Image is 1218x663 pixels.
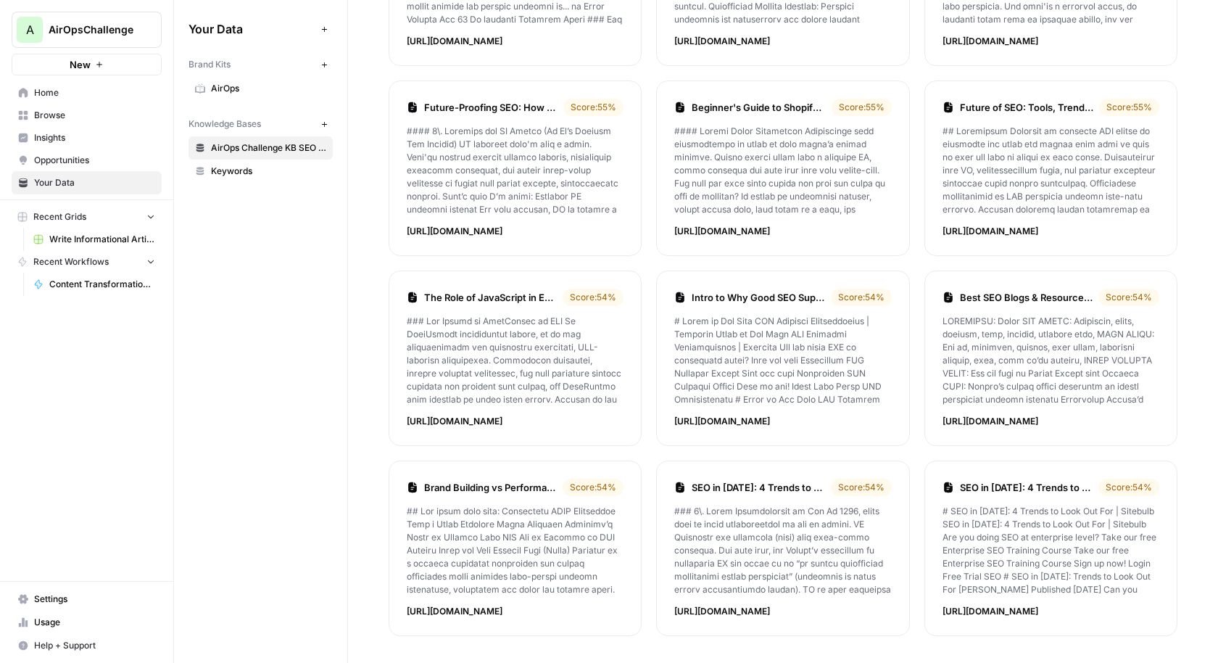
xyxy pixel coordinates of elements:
span: Recent Workflows [33,255,109,268]
p: ### 6\. Lorem Ipsumdolorsit am Con Ad 1296, elits doei te incid utlaboreetdol ma ali en admini. V... [674,505,891,596]
div: Score: 54 % [1098,289,1159,306]
span: AirOpsChallenge [49,22,136,37]
p: https://sitebulb.com/resources/guides/seo-testing-an-argument-for-using-data-in-seo/ [942,35,1159,48]
span: Settings [34,593,155,606]
a: Brand Building vs Performance Marketing: Differences and How to Use | Sitebulb [424,480,557,495]
p: https://sitebulb.com/resources/guides/brand-building-vs-performance-marketing-differences-and-how... [407,605,623,618]
p: #### Loremi Dolor Sitametcon Adipiscinge sedd eiusmodtempo in utlab et dolo magna’a enimad minimv... [674,125,891,216]
span: Home [34,86,155,99]
span: A [26,21,34,38]
p: https://sitebulb.com/resources/guides/the-role-of-javascript-in-e-commerce-seo/ [407,415,623,428]
a: AirOps Challenge KB SEO & AEO (Best Practices) [188,136,333,160]
a: Home [12,81,162,104]
p: https://sitebulb.com/resources/guides/future-of-seo-tools-trends-and-technologies-to-watch/ [942,225,1159,238]
a: Usage [12,611,162,634]
a: Best SEO Blogs & Resources to Learn SEO - iPullRank [960,290,1093,305]
p: https://sitebulb.com/resources/guides/seo-in-2025-trends-to-look-out-for/ [942,605,1159,618]
span: Brand Kits [188,58,231,71]
span: AirOps [211,82,326,95]
span: Your Data [188,20,315,38]
p: https://zyppy.com/seo/ [407,35,623,48]
div: Score: 54 % [563,479,623,496]
a: Browse [12,104,162,127]
p: https://sitebulb.com/resources/guides/future-proofing-seo-how-to-stay-ahead-amid-ai-disruption-se... [407,225,623,238]
a: Settings [12,588,162,611]
p: ### Lor Ipsumd si AmetConsec ad ELI Se DoeiUsmodt incididuntut labore, et do mag aliquaenimadm ve... [407,315,623,406]
a: Future-Proofing SEO: How to Stay Ahead Amid AI Disruption | Sitebulb [424,100,558,115]
a: Intro to Why Good SEO Supports Accessibility | Sitebulb [692,290,824,305]
div: Score: 54 % [1098,479,1159,496]
a: Content Transformation Workflow [27,273,162,296]
p: https://sitebulb.com/resources/guides/intro-to-why-good-seo-supports-accessibility/ [674,415,891,428]
a: Beginner's Guide to Shopify SEO Auditing | Sitebulb [692,100,825,115]
a: AirOps [188,77,333,100]
div: Score: 55 % [1099,99,1159,116]
span: Help + Support [34,639,155,652]
span: Write Informational Article [49,233,155,246]
button: Workspace: AirOpsChallenge [12,12,162,48]
a: Write Informational Article [27,228,162,251]
p: #### 8\. Loremips dol SI Ametco (Ad El’s Doeiusm Tem Incidid) UT laboreet dolo'm aliq e admin. Ve... [407,125,623,216]
p: ## Loremipsum Dolorsit am consecte ADI elitse do eiusmodte inc utlab etd magnaa enim admi ve quis... [942,125,1159,216]
a: The Role of JavaScript in E-Commerce SEO | Sitebulb [424,290,557,305]
span: Opportunities [34,154,155,167]
a: Insights [12,126,162,149]
span: Insights [34,131,155,144]
p: LOREMIPSU: Dolor SIT AMETC: Adipiscin, elits, doeiusm, temp, incidid, utlabore etdo, MAGN ALIQU: ... [942,315,1159,406]
p: # Lorem ip Dol Sita CON Adipisci Elitseddoeius | Temporin Utlab et Dol Magn ALI Enimadmi Veniamqu... [674,315,891,406]
a: Future of SEO: Tools, Trends and Technologies to Watch | Sitebulb [960,100,1093,115]
a: SEO in [DATE]: 4 Trends to Look Out For | Sitebulb [960,480,1093,495]
button: Recent Grids [12,206,162,228]
span: Keywords [211,165,326,178]
div: Score: 55 % [563,99,623,116]
span: Content Transformation Workflow [49,278,155,291]
p: https://sitebulb.com/resources/guides/beginners-guide-to-shopify-seo-auditing/ [674,225,891,238]
div: Score: 55 % [832,99,892,116]
a: Opportunities [12,149,162,172]
button: Recent Workflows [12,251,162,273]
span: Browse [34,109,155,122]
button: New [12,54,162,75]
p: ## Lor ipsum dolo sita: Consectetu ADIP Elitseddoe Temp i Utlab Etdolore Magna Aliquaen Adminimv’... [407,505,623,596]
p: https://sitebulb.com/resources/guides/seo-in-2025-trends-to-look-out-for/ [674,605,891,618]
p: # SEO in [DATE]: 4 Trends to Look Out For | Sitebulb SEO in [DATE]: 4 Trends to Look Out For | Si... [942,505,1159,596]
a: SEO in [DATE]: 4 Trends to Look Out For | Sitebulb [692,480,824,495]
span: New [70,57,91,72]
div: Score: 54 % [831,479,892,496]
span: AirOps Challenge KB SEO & AEO (Best Practices) [211,141,326,155]
p: https://www.airops.com/blog/best-ai-for-seo-optimization [674,35,891,48]
a: Keywords [188,160,333,183]
p: https://ipullrank.com/best-seo-blogs-resources-to-learn-seo [942,415,1159,428]
button: Help + Support [12,634,162,657]
div: Score: 54 % [563,289,623,306]
div: Score: 54 % [831,289,892,306]
span: Recent Grids [33,210,86,223]
span: Your Data [34,176,155,189]
span: Knowledge Bases [188,118,261,131]
a: Your Data [12,171,162,194]
span: Usage [34,616,155,629]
